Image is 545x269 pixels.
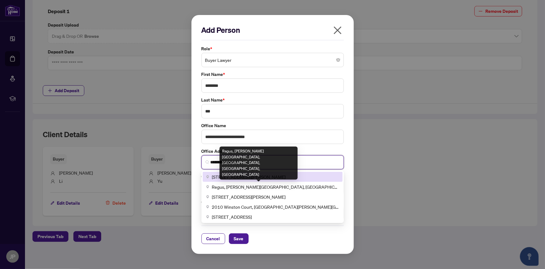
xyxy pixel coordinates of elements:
span: [STREET_ADDRESS] [212,213,252,220]
button: Cancel [201,233,225,244]
span: [STREET_ADDRESS][PERSON_NAME] [212,173,286,180]
span: [STREET_ADDRESS][PERSON_NAME] [212,193,286,200]
span: close-circle [336,58,340,62]
label: Role [201,45,344,52]
span: Buyer Lawyer [205,54,340,66]
h2: Add Person [201,25,344,35]
button: Save [229,233,249,244]
span: 2010 Winston Court, [GEOGRAPHIC_DATA][PERSON_NAME][GEOGRAPHIC_DATA], [GEOGRAPHIC_DATA] [212,203,339,210]
span: Save [234,234,244,244]
label: First Name [201,71,344,78]
span: Cancel [206,234,220,244]
label: Office Address [201,148,344,155]
span: close [333,25,343,35]
label: Office Name [201,122,344,129]
span: Regus, [PERSON_NAME][GEOGRAPHIC_DATA], [GEOGRAPHIC_DATA], [GEOGRAPHIC_DATA], [GEOGRAPHIC_DATA] [212,183,339,190]
label: Last Name [201,97,344,103]
img: search_icon [206,160,209,164]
